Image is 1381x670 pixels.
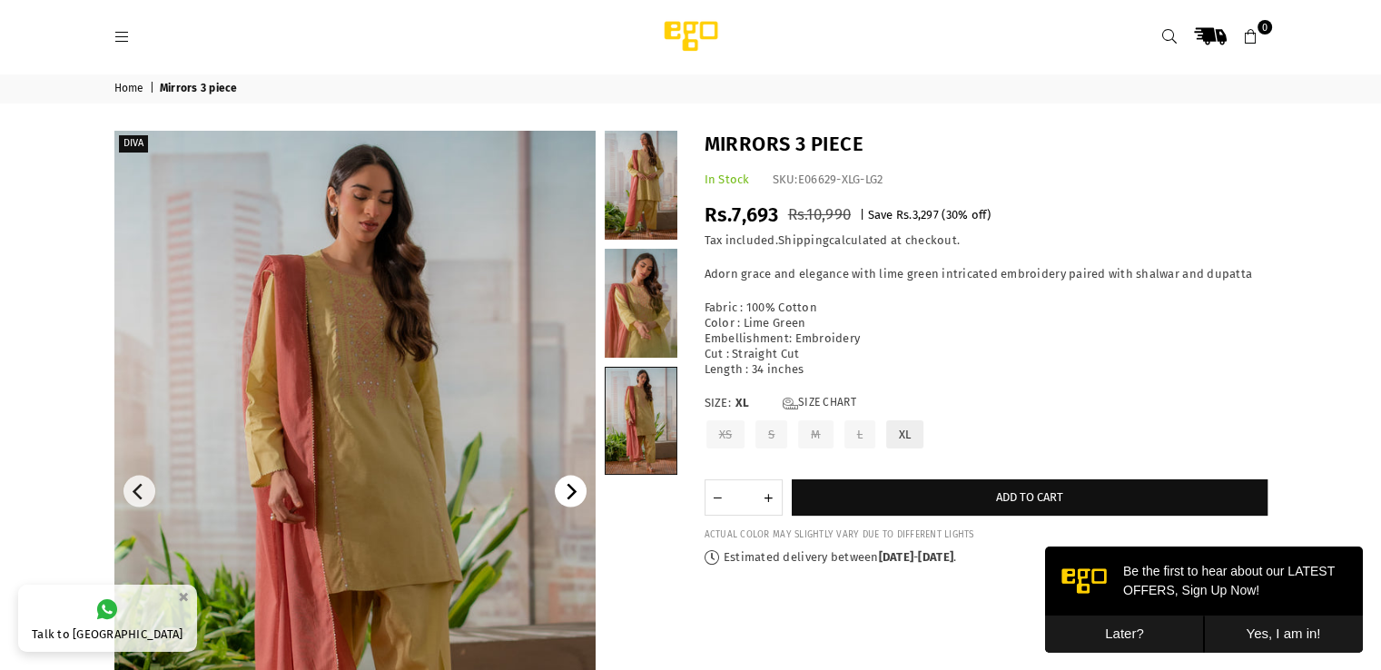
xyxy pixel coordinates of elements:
[705,550,1268,566] p: Estimated delivery between - .
[705,396,1268,411] label: Size:
[918,550,953,564] time: [DATE]
[106,29,139,43] a: Menu
[792,479,1268,516] button: Add to cart
[773,172,883,188] div: SKU:
[150,82,157,96] span: |
[705,202,779,227] span: Rs.7,693
[896,208,939,222] span: Rs.3,297
[159,69,318,106] button: Yes, I am in!
[705,267,1268,282] p: Adorn grace and elegance with lime green intricated embroidery paired with shalwar and dupatta
[860,208,864,222] span: |
[996,490,1063,504] span: Add to cart
[867,208,893,222] span: Save
[778,233,829,248] a: Shipping
[843,419,877,450] label: L
[754,419,789,450] label: S
[18,585,197,652] a: Talk to [GEOGRAPHIC_DATA]
[173,582,194,612] button: ×
[884,419,926,450] label: XL
[123,476,155,507] button: Previous
[1258,20,1272,34] span: 0
[735,396,772,411] span: XL
[705,131,1268,159] h1: Mirrors 3 piece
[1153,20,1186,53] a: Search
[614,18,768,54] img: Ego
[705,419,747,450] label: XS
[1235,20,1268,53] a: 0
[783,396,856,411] a: Size Chart
[705,479,783,516] quantity-input: Quantity
[788,205,851,224] span: Rs.10,990
[705,529,1268,541] div: ACTUAL COLOR MAY SLIGHTLY VARY DUE TO DIFFERENT LIGHTS
[114,82,147,96] a: Home
[796,419,834,450] label: M
[160,82,241,96] span: Mirrors 3 piece
[555,476,587,507] button: Next
[942,208,991,222] span: ( % off)
[705,172,750,186] span: In Stock
[798,172,883,186] span: E06629-XLG-LG2
[945,208,958,222] span: 30
[1045,547,1363,652] iframe: webpush-onsite
[101,74,1281,103] nav: breadcrumbs
[705,233,1268,249] div: Tax included. calculated at checkout.
[119,135,148,153] label: Diva
[705,301,1268,377] p: Fabric : 100% Cotton Color : Lime Green Embellishment: Embroidery Cut : Straight Cut Length : 34 ...
[879,550,914,564] time: [DATE]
